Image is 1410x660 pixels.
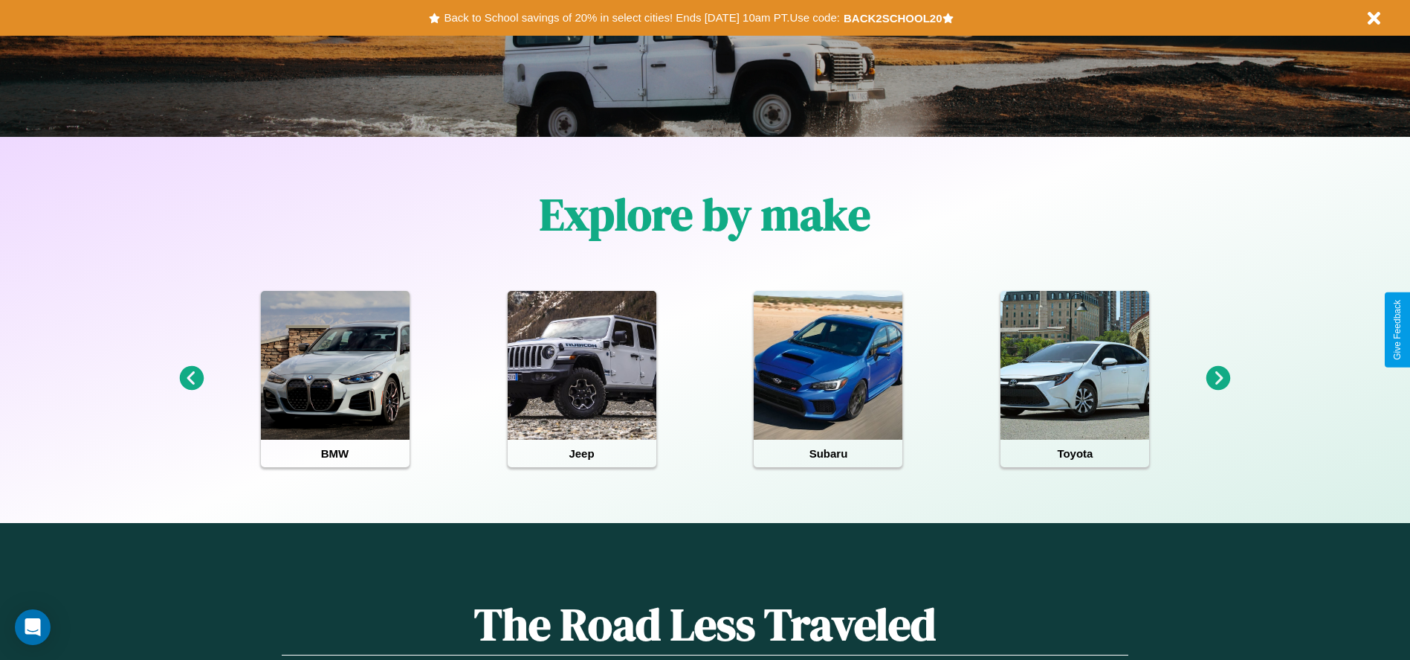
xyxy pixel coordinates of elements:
[440,7,843,28] button: Back to School savings of 20% in select cities! Ends [DATE] 10am PT.Use code:
[1000,440,1149,467] h4: Toyota
[754,440,902,467] h4: Subaru
[508,440,656,467] h4: Jeep
[1392,300,1403,360] div: Give Feedback
[261,440,410,467] h4: BMW
[282,594,1128,656] h1: The Road Less Traveled
[540,184,870,245] h1: Explore by make
[844,12,942,25] b: BACK2SCHOOL20
[15,609,51,645] div: Open Intercom Messenger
